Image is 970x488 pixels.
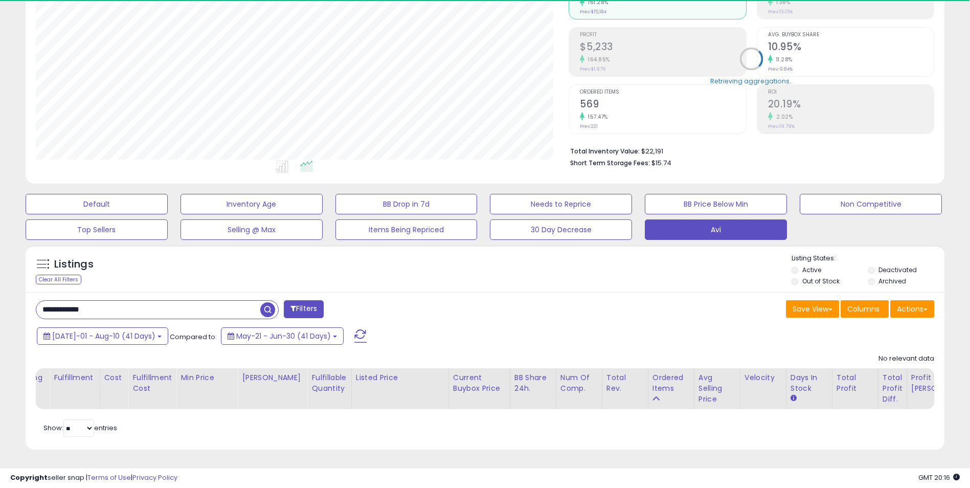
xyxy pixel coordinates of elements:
[837,372,874,394] div: Total Profit
[791,372,828,394] div: Days In Stock
[242,372,303,383] div: [PERSON_NAME]
[52,331,155,341] span: [DATE]-01 - Aug-10 (41 Days)
[132,372,172,394] div: Fulfillment Cost
[87,473,131,482] a: Terms of Use
[54,257,94,272] h5: Listings
[890,300,934,318] button: Actions
[560,372,598,394] div: Num of Comp.
[37,327,168,345] button: [DATE]-01 - Aug-10 (41 Days)
[181,372,233,383] div: Min Price
[335,219,478,240] button: Items Being Repriced
[181,194,323,214] button: Inventory Age
[745,372,782,383] div: Velocity
[8,372,45,383] div: Repricing
[36,275,81,284] div: Clear All Filters
[181,219,323,240] button: Selling @ Max
[645,219,787,240] button: Avi
[490,194,632,214] button: Needs to Reprice
[10,473,48,482] strong: Copyright
[54,372,95,383] div: Fulfillment
[490,219,632,240] button: 30 Day Decrease
[800,194,942,214] button: Non Competitive
[104,372,124,383] div: Cost
[311,372,347,394] div: Fulfillable Quantity
[918,473,960,482] span: 2025-08-11 20:16 GMT
[26,194,168,214] button: Default
[10,473,177,483] div: seller snap | |
[606,372,644,394] div: Total Rev.
[802,265,821,274] label: Active
[645,194,787,214] button: BB Price Below Min
[878,277,906,285] label: Archived
[26,219,168,240] button: Top Sellers
[878,265,917,274] label: Deactivated
[221,327,344,345] button: May-21 - Jun-30 (41 Days)
[786,300,839,318] button: Save View
[791,394,797,403] small: Days In Stock.
[335,194,478,214] button: BB Drop in 7d
[841,300,889,318] button: Columns
[514,372,552,394] div: BB Share 24h.
[710,76,793,85] div: Retrieving aggregations..
[356,372,444,383] div: Listed Price
[878,354,934,364] div: No relevant data
[652,372,690,394] div: Ordered Items
[284,300,324,318] button: Filters
[453,372,506,394] div: Current Buybox Price
[236,331,331,341] span: May-21 - Jun-30 (41 Days)
[802,277,840,285] label: Out of Stock
[132,473,177,482] a: Privacy Policy
[792,254,944,263] p: Listing States:
[883,372,903,405] div: Total Profit Diff.
[43,423,117,433] span: Show: entries
[698,372,736,405] div: Avg Selling Price
[170,332,217,342] span: Compared to:
[847,304,879,314] span: Columns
